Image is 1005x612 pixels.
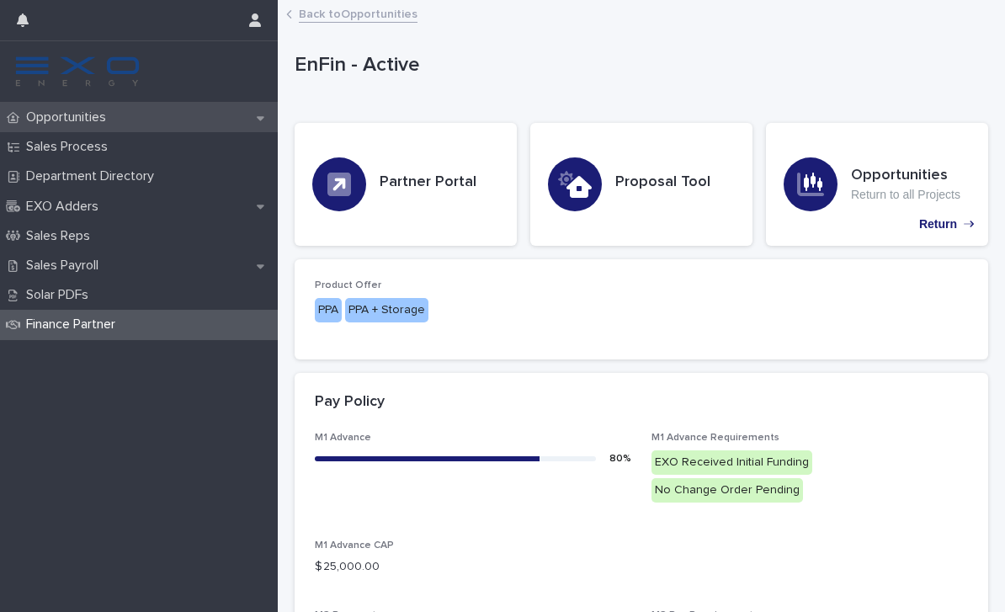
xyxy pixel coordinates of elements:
p: Finance Partner [19,317,129,333]
span: Product Offer [315,280,381,290]
div: EXO Received Initial Funding [651,450,812,475]
a: Back toOpportunities [299,3,417,23]
p: Sales Payroll [19,258,112,274]
p: EXO Adders [19,199,112,215]
p: $ 25,000.00 [315,558,968,576]
p: Return [919,217,957,231]
span: M1 Advance CAP [315,540,394,551]
h3: Partner Portal [380,173,476,192]
p: Return to all Projects [851,188,960,202]
div: PPA + Storage [345,298,428,322]
a: Return [766,123,988,246]
span: M1 Advance Requirements [651,433,779,443]
p: Sales Process [19,139,121,155]
p: Opportunities [19,109,120,125]
span: M1 Advance [315,433,371,443]
p: EnFin - Active [295,53,981,77]
p: Sales Reps [19,228,104,244]
p: Department Directory [19,168,167,184]
h3: Opportunities [851,167,960,185]
h2: Pay Policy [315,393,385,412]
p: Solar PDFs [19,287,102,303]
h3: Proposal Tool [615,173,710,192]
div: PPA [315,298,342,322]
div: 80 % [609,450,631,468]
img: FKS5r6ZBThi8E5hshIGi [13,55,141,88]
div: No Change Order Pending [651,478,803,503]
